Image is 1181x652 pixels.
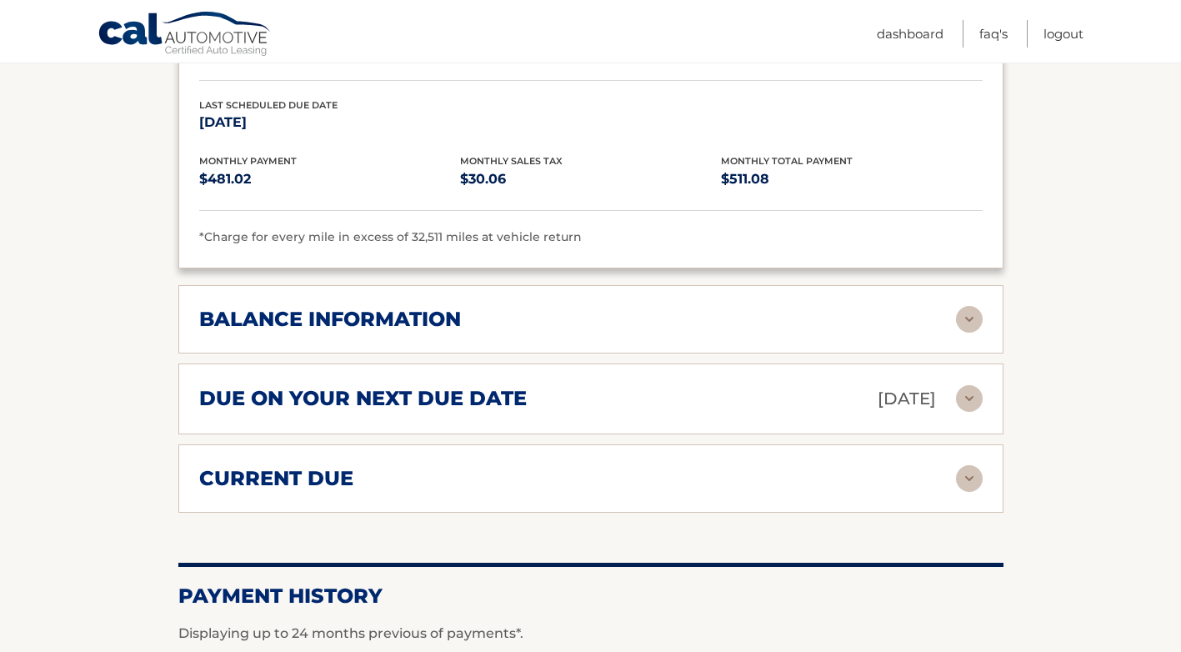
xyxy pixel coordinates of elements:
img: accordion-rest.svg [956,465,983,492]
img: accordion-rest.svg [956,306,983,333]
span: Monthly Payment [199,155,297,167]
span: Monthly Sales Tax [460,155,563,167]
a: Cal Automotive [98,11,273,59]
h2: balance information [199,307,461,332]
p: $511.08 [721,168,982,191]
span: *Charge for every mile in excess of 32,511 miles at vehicle return [199,229,582,244]
p: [DATE] [878,384,936,414]
a: Dashboard [877,20,943,48]
h2: current due [199,466,353,491]
img: accordion-rest.svg [956,385,983,412]
span: Monthly Total Payment [721,155,853,167]
p: $481.02 [199,168,460,191]
h2: Payment History [178,584,1003,609]
a: Logout [1043,20,1083,48]
p: [DATE] [199,111,460,134]
span: Last Scheduled Due Date [199,99,338,111]
p: $30.06 [460,168,721,191]
h2: due on your next due date [199,386,527,411]
a: FAQ's [979,20,1008,48]
p: Displaying up to 24 months previous of payments*. [178,624,1003,644]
